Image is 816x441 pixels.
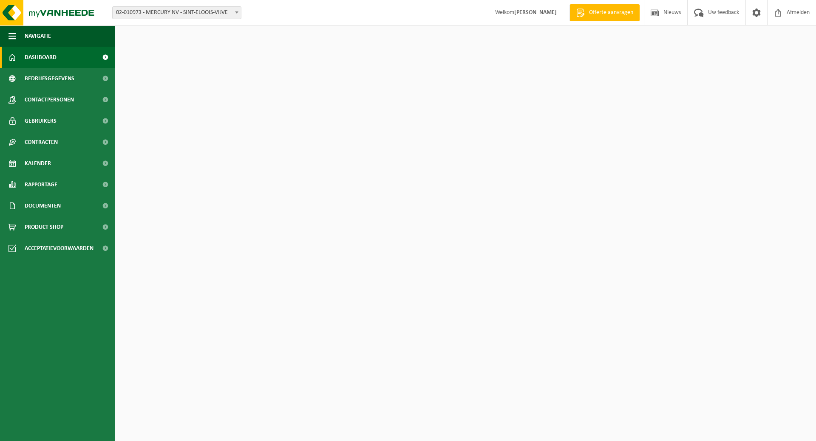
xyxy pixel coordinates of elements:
[569,4,640,21] a: Offerte aanvragen
[25,195,61,216] span: Documenten
[25,238,93,259] span: Acceptatievoorwaarden
[25,132,58,153] span: Contracten
[25,216,63,238] span: Product Shop
[25,25,51,47] span: Navigatie
[25,174,57,195] span: Rapportage
[25,153,51,174] span: Kalender
[112,6,241,19] span: 02-010973 - MERCURY NV - SINT-ELOOIS-VIJVE
[587,8,635,17] span: Offerte aanvragen
[25,47,57,68] span: Dashboard
[25,110,57,132] span: Gebruikers
[25,89,74,110] span: Contactpersonen
[113,7,241,19] span: 02-010973 - MERCURY NV - SINT-ELOOIS-VIJVE
[514,9,557,16] strong: [PERSON_NAME]
[25,68,74,89] span: Bedrijfsgegevens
